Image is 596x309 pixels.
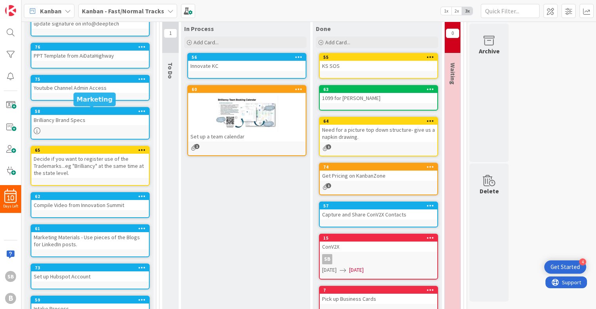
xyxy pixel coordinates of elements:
[446,29,459,38] span: 0
[480,186,499,196] div: Delete
[320,86,437,93] div: 63
[320,118,437,125] div: 64
[320,202,437,209] div: 57
[31,44,149,51] div: 76
[544,260,586,274] div: Open Get Started checklist, remaining modules: 4
[188,86,306,93] div: 60
[320,61,437,71] div: KS SOS
[320,242,437,252] div: ConV2X
[16,1,36,11] span: Support
[188,131,306,142] div: Set up a team calendar
[320,287,437,304] div: 7Pick up Business Cards
[320,209,437,220] div: Capture and Share ConV2X Contacts
[31,264,149,282] div: 73Set up Hubspot Account
[325,39,350,46] span: Add Card...
[31,108,149,115] div: 58
[35,147,149,153] div: 65
[192,87,306,92] div: 60
[35,76,149,82] div: 75
[31,51,149,61] div: PPT Template from AiDataHighway
[323,235,437,241] div: 15
[40,6,62,16] span: Kanban
[31,193,149,200] div: 62
[326,144,331,149] span: 1
[31,147,149,178] div: 65Decide if you want to register use of the Trademarks...eg "Brilliancy" at the same time at the ...
[77,96,113,103] h5: Marketing
[323,55,437,60] div: 55
[323,118,437,124] div: 64
[192,55,306,60] div: 56
[323,87,437,92] div: 63
[320,287,437,294] div: 7
[5,5,16,16] img: Visit kanbanzone.com
[35,265,149,271] div: 73
[31,18,149,29] div: update signature on info@deeptech
[35,226,149,231] div: 61
[31,271,149,282] div: Set up Hubspot Account
[184,25,214,33] span: In Process
[35,44,149,50] div: 76
[322,266,337,274] span: [DATE]
[320,164,437,171] div: 74
[451,7,462,15] span: 2x
[5,271,16,282] div: SB
[188,61,306,71] div: Innovate KC
[5,293,16,304] div: B
[323,164,437,170] div: 74
[320,118,437,142] div: 64Need for a picture top down structure- give us a napkin drawing.
[320,234,437,252] div: 15ConV2X
[31,108,149,125] div: 58Brilliancy Brand Specs
[7,195,14,201] span: 10
[194,144,199,149] span: 1
[35,194,149,199] div: 62
[167,62,174,79] span: To Do
[323,287,437,293] div: 7
[31,296,149,304] div: 59
[31,147,149,154] div: 65
[320,54,437,61] div: 55
[323,203,437,209] div: 57
[31,200,149,210] div: Compile Video from Innovation Summit
[320,234,437,242] div: 15
[31,83,149,93] div: Youtube Channel Admin Access
[320,202,437,220] div: 57Capture and Share ConV2X Contacts
[188,86,306,142] div: 60Set up a team calendar
[441,7,451,15] span: 1x
[31,44,149,61] div: 76PPT Template from AiDataHighway
[551,263,580,271] div: Get Started
[194,39,219,46] span: Add Card...
[320,54,437,71] div: 55KS SOS
[31,76,149,93] div: 75Youtube Channel Admin Access
[320,125,437,142] div: Need for a picture top down structure- give us a napkin drawing.
[481,4,540,18] input: Quick Filter...
[320,254,437,264] div: SB
[31,76,149,83] div: 75
[320,171,437,181] div: Get Pricing on KanbanZone
[31,115,149,125] div: Brilliancy Brand Specs
[322,254,332,264] div: SB
[449,63,457,85] span: Waiting
[320,294,437,304] div: Pick up Business Cards
[31,193,149,210] div: 62Compile Video from Innovation Summit
[316,25,331,33] span: Done
[164,29,177,38] span: 1
[31,225,149,249] div: 61Marketing Materials - Use pieces of the Blogs for LinkedIn posts.
[31,264,149,271] div: 73
[320,93,437,103] div: 1099 for [PERSON_NAME]
[479,46,500,56] div: Archive
[31,154,149,178] div: Decide if you want to register use of the Trademarks...eg "Brilliancy" at the same time at the st...
[579,258,586,265] div: 4
[320,86,437,103] div: 631099 for [PERSON_NAME]
[320,164,437,181] div: 74Get Pricing on KanbanZone
[82,7,164,15] b: Kanban - Fast/Normal Tracks
[188,54,306,71] div: 56Innovate KC
[35,297,149,303] div: 59
[349,266,364,274] span: [DATE]
[326,183,331,188] span: 1
[31,232,149,249] div: Marketing Materials - Use pieces of the Blogs for LinkedIn posts.
[188,54,306,61] div: 56
[462,7,473,15] span: 3x
[31,225,149,232] div: 61
[35,109,149,114] div: 58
